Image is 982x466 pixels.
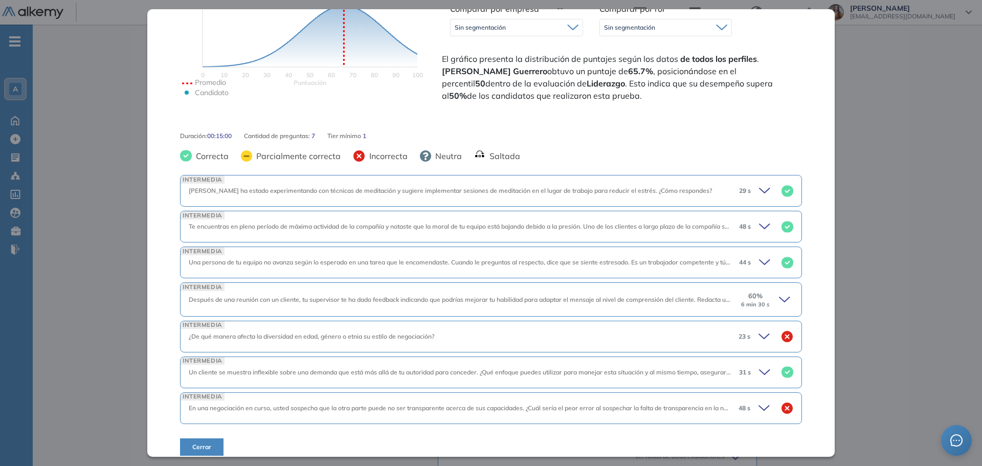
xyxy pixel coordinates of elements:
[306,71,314,79] text: 50
[189,332,434,340] span: ¿De qué manera afecta la diversidad en edad, género o etnia su estilo de negociación?
[181,283,225,291] span: INTERMEDIA
[741,301,770,308] small: 6 min 30 s
[252,150,341,162] span: Parcialmente correcta
[242,71,249,79] text: 20
[739,258,751,267] span: 44 s
[181,247,225,255] span: INTERMEDIA
[739,404,750,413] span: 48 s
[220,71,228,79] text: 10
[328,71,335,79] text: 60
[587,78,625,88] strong: Liderazgo
[349,71,356,79] text: 70
[604,24,655,32] span: Sin segmentación
[442,53,800,102] span: El gráfico presenta la distribución de puntajes según los datos . obtuvo un puntaje de , posicion...
[192,150,229,162] span: Correcta
[739,332,750,341] span: 23 s
[285,71,292,79] text: 40
[950,434,963,447] span: message
[189,187,712,194] span: [PERSON_NAME] ha estado experimentando con técnicas de meditación y sugiere implementar sesiones ...
[475,78,485,88] strong: 50
[392,71,399,79] text: 90
[442,66,511,76] strong: [PERSON_NAME]
[181,357,225,365] span: INTERMEDIA
[450,4,539,14] span: Comparar por empresa
[189,368,809,376] span: Un cliente se muestra inflexible sobre una demanda que está más allá de tu autoridad para concede...
[192,442,211,452] span: Cerrar
[180,131,207,141] span: Duración :
[180,438,224,456] button: Cerrar
[201,71,205,79] text: 0
[195,88,229,97] text: Candidato
[189,404,757,412] span: En una negociación en curso, usted sospecha que la otra parte puede no ser transparente acerca de...
[181,211,225,219] span: INTERMEDIA
[739,368,751,377] span: 31 s
[365,150,408,162] span: Incorrecta
[628,66,653,76] strong: 65.7%
[455,24,506,32] span: Sin segmentación
[739,186,751,195] span: 29 s
[680,54,757,64] strong: de todos los perfiles
[181,175,225,183] span: INTERMEDIA
[412,71,423,79] text: 100
[181,321,225,329] span: INTERMEDIA
[263,71,271,79] text: 30
[748,291,763,301] span: 60 %
[294,79,326,86] text: Scores
[449,91,467,101] strong: 50%
[739,222,751,231] span: 48 s
[431,150,462,162] span: Neutra
[485,150,520,162] span: Saltada
[195,78,226,87] text: Promedio
[371,71,378,79] text: 80
[599,4,664,14] span: Comparar por rol
[181,393,225,401] span: INTERMEDIA
[513,66,547,76] strong: Guerrero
